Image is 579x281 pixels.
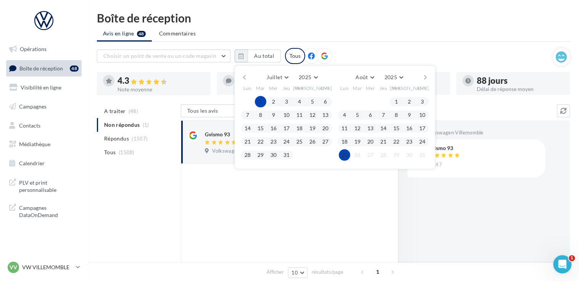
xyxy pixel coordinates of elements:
[5,136,83,152] a: Médiathèque
[5,80,83,96] a: Visibilité en ligne
[255,109,266,121] button: 8
[103,53,216,59] span: Choisir un point de vente ou un code magasin
[21,84,61,91] span: Visibilité en ligne
[5,200,83,222] a: Campagnes DataOnDemand
[267,74,282,80] span: Juillet
[19,103,47,110] span: Campagnes
[339,109,350,121] button: 4
[417,96,428,107] button: 3
[242,149,253,161] button: 28
[20,46,47,52] span: Opérations
[291,270,298,276] span: 10
[477,86,564,92] div: Délai de réponse moyen
[321,85,330,91] span: Dim
[352,123,363,134] button: 12
[129,108,138,114] span: (48)
[242,136,253,147] button: 21
[235,49,281,62] button: Au total
[19,160,45,166] span: Calendrier
[19,65,63,71] span: Boîte de réception
[117,77,204,85] div: 4.3
[384,74,397,80] span: 2025
[104,135,129,142] span: Répondus
[307,109,318,121] button: 12
[255,136,266,147] button: 22
[340,85,349,91] span: Lun
[339,123,350,134] button: 11
[268,96,279,107] button: 2
[283,85,290,91] span: Jeu
[5,155,83,171] a: Calendrier
[255,96,266,107] button: 1
[339,149,350,161] button: 25
[268,136,279,147] button: 23
[307,123,318,134] button: 19
[391,149,402,161] button: 29
[288,267,307,278] button: 10
[19,203,79,219] span: Campagnes DataOnDemand
[380,85,387,91] span: Jeu
[299,74,311,80] span: 2025
[312,268,343,276] span: résultats/page
[294,96,305,107] button: 4
[378,136,389,147] button: 21
[477,77,564,85] div: 88 jours
[5,99,83,115] a: Campagnes
[6,260,82,275] a: VV VW VILLEMOMBLE
[269,85,278,91] span: Mer
[307,136,318,147] button: 26
[352,109,363,121] button: 5
[418,85,427,91] span: Dim
[352,136,363,147] button: 19
[352,149,363,161] button: 26
[404,123,415,134] button: 16
[365,136,376,147] button: 20
[264,72,291,83] button: Juillet
[104,148,116,156] span: Tous
[281,96,292,107] button: 3
[404,96,415,107] button: 2
[365,149,376,161] button: 27
[268,109,279,121] button: 9
[70,65,79,72] div: 48
[569,255,575,261] span: 1
[378,149,389,161] button: 28
[378,109,389,121] button: 7
[243,85,252,91] span: Lun
[428,145,462,151] div: Gvismo 93
[391,123,402,134] button: 15
[19,122,40,128] span: Contacts
[248,49,281,62] button: Au total
[365,109,376,121] button: 6
[372,266,384,278] span: 1
[10,263,17,271] span: VV
[132,136,148,142] span: (1507)
[19,177,79,194] span: PLV et print personnalisable
[255,123,266,134] button: 15
[97,12,570,24] div: Boîte de réception
[268,123,279,134] button: 16
[294,109,305,121] button: 11
[404,149,415,161] button: 30
[19,141,50,147] span: Médiathèque
[181,104,257,117] button: Tous les avis
[212,148,269,155] span: Volkswagen Villemomble
[268,149,279,161] button: 30
[391,109,402,121] button: 8
[281,123,292,134] button: 17
[320,136,331,147] button: 27
[381,72,406,83] button: 2025
[378,123,389,134] button: 14
[117,87,204,92] div: Note moyenne
[296,72,320,83] button: 2025
[281,149,292,161] button: 31
[320,96,331,107] button: 6
[417,109,428,121] button: 10
[104,107,125,115] span: A traiter
[293,85,332,91] span: [PERSON_NAME]
[404,109,415,121] button: 9
[242,109,253,121] button: 7
[391,96,402,107] button: 1
[5,118,83,134] a: Contacts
